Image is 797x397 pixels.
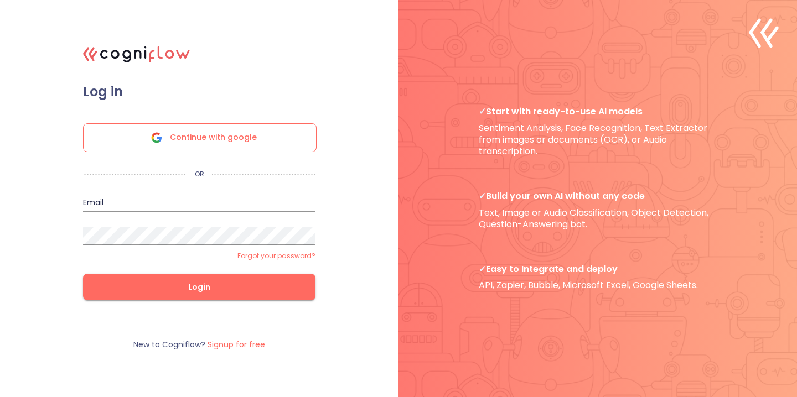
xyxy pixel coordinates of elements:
[479,190,717,230] p: Text, Image or Audio Classification, Object Detection, Question-Answering bot.
[170,124,257,152] span: Continue with google
[83,83,315,100] span: Log in
[479,263,717,291] p: API, Zapier, Bubble, Microsoft Excel, Google Sheets.
[479,263,486,275] b: ✓
[479,190,717,202] span: Build your own AI without any code
[83,274,315,300] button: Login
[479,105,486,118] b: ✓
[479,190,486,202] b: ✓
[479,106,717,157] p: Sentiment Analysis, Face Recognition, Text Extractor from images or documents (OCR), or Audio tra...
[479,106,717,117] span: Start with ready-to-use AI models
[237,252,315,260] label: Forgot your password?
[101,280,298,294] span: Login
[479,263,717,275] span: Easy to Integrate and deploy
[208,339,265,350] label: Signup for free
[133,339,265,350] p: New to Cogniflow?
[187,170,212,179] p: OR
[83,123,317,152] div: Continue with google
